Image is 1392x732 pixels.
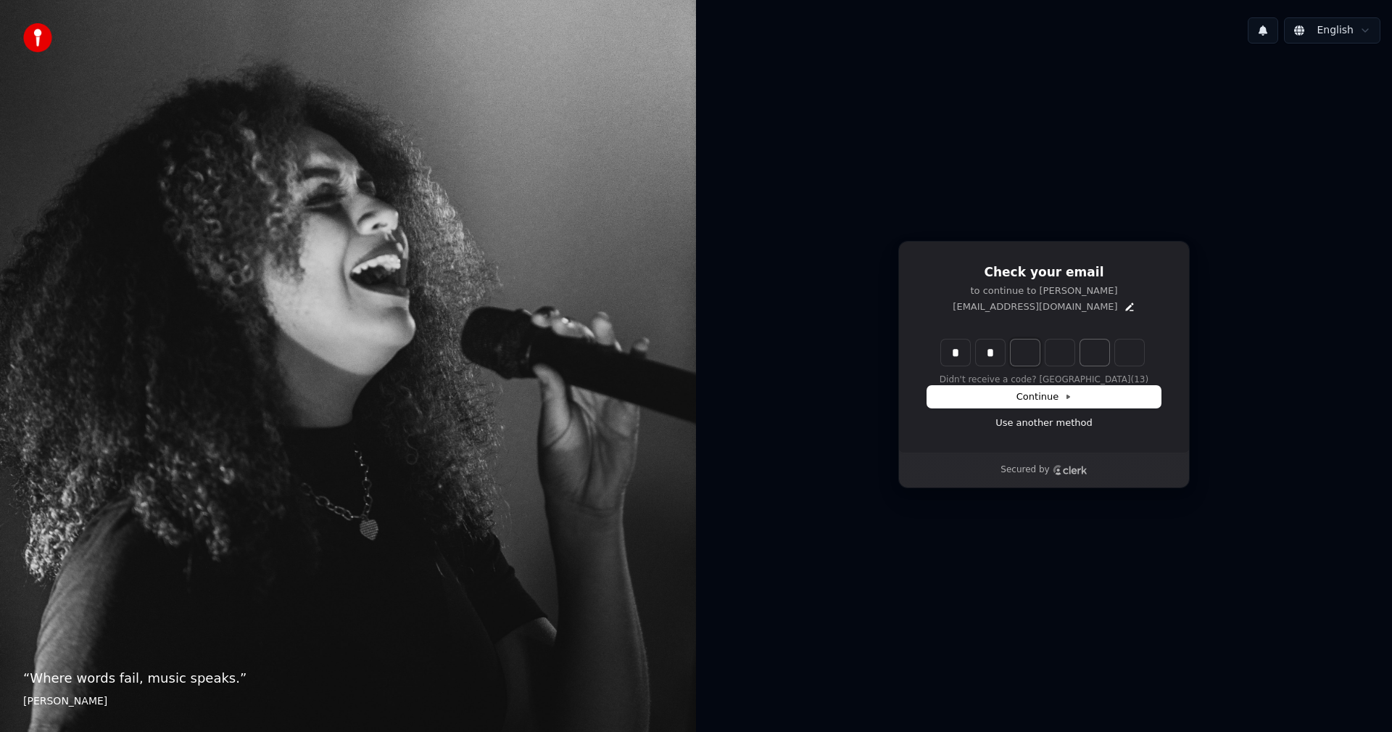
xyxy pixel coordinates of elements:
footer: [PERSON_NAME] [23,694,673,709]
p: to continue to [PERSON_NAME] [927,284,1161,297]
button: Continue [927,386,1161,408]
button: Edit [1124,301,1135,313]
h1: Check your email [927,264,1161,281]
div: Verification code input [938,337,1147,369]
a: Clerk logo [1053,465,1087,475]
input: Digit 6 [1115,340,1144,366]
p: “ Where words fail, music speaks. ” [23,668,673,688]
input: Digit 4 [1045,340,1074,366]
p: Secured by [1000,464,1049,476]
input: Digit 2 [976,340,1005,366]
input: Digit 3 [1011,340,1040,366]
p: [EMAIL_ADDRESS][DOMAIN_NAME] [953,300,1117,313]
input: Enter verification code. Digit 1 [941,340,970,366]
span: Continue [1016,390,1072,403]
a: Use another method [995,416,1093,429]
img: youka [23,23,52,52]
input: Digit 5 [1080,340,1109,366]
